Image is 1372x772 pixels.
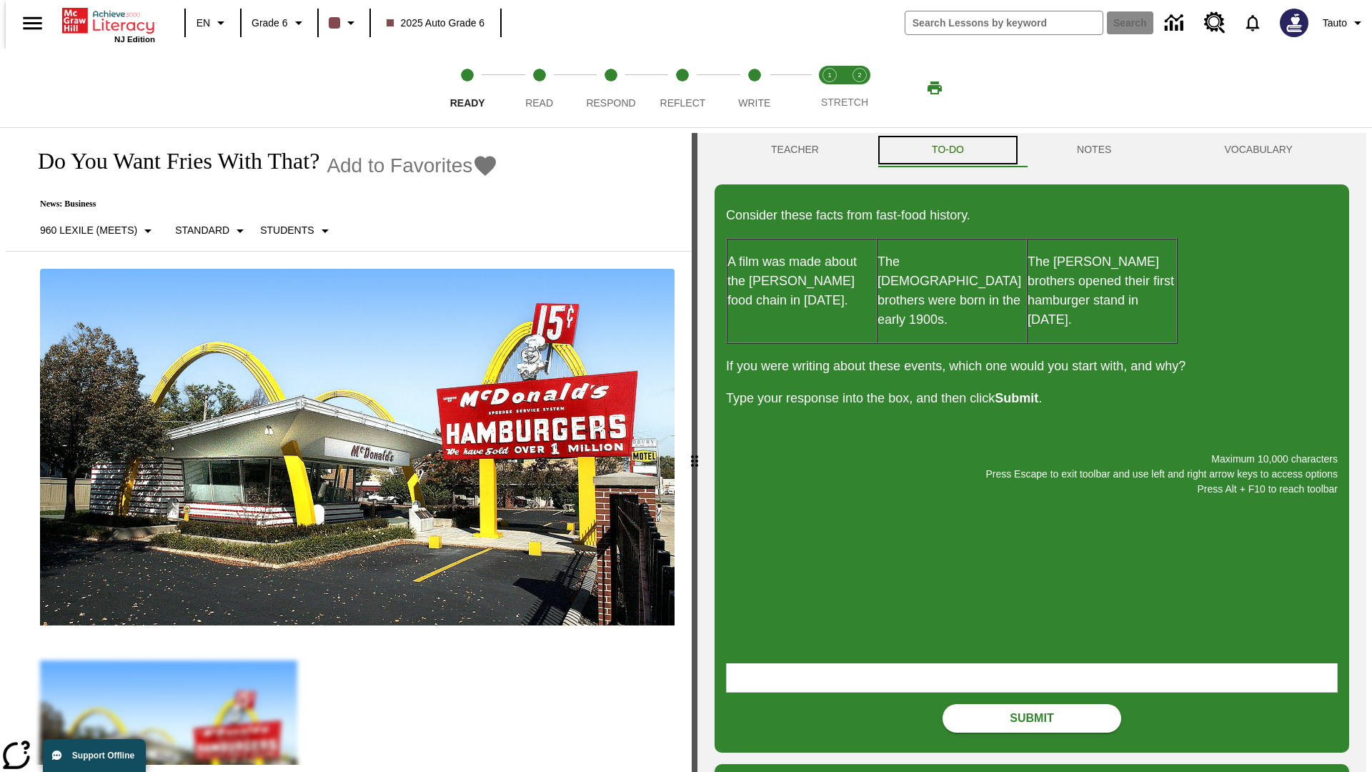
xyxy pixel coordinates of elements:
[726,357,1338,376] p: If you were writing about these events, which one would you start with, and why?
[878,252,1026,330] p: The [DEMOGRAPHIC_DATA] brothers were born in the early 1900s.
[43,739,146,772] button: Support Offline
[327,154,472,177] span: Add to Favorites
[715,133,875,167] button: Teacher
[1168,133,1349,167] button: VOCABULARY
[839,49,880,127] button: Stretch Respond step 2 of 2
[190,10,236,36] button: Language: EN, Select a language
[72,751,134,761] span: Support Offline
[641,49,724,127] button: Reflect step 4 of 5
[827,71,831,79] text: 1
[197,16,210,31] span: EN
[905,11,1103,34] input: search field
[387,16,485,31] span: 2025 Auto Grade 6
[175,223,229,238] p: Standard
[1028,252,1176,330] p: The [PERSON_NAME] brothers opened their first hamburger stand in [DATE].
[450,97,485,109] span: Ready
[327,153,498,178] button: Add to Favorites - Do You Want Fries With That?
[40,269,675,626] img: One of the first McDonald's stores, with the iconic red sign and golden arches.
[23,199,498,209] p: News: Business
[254,218,339,244] button: Select Student
[912,75,958,101] button: Print
[1234,4,1271,41] a: Notifications
[6,133,692,765] div: reading
[660,97,706,109] span: Reflect
[34,218,162,244] button: Select Lexile, 960 Lexile (Meets)
[809,49,850,127] button: Stretch Read step 1 of 2
[62,5,155,44] div: Home
[727,252,876,310] p: A film was made about the [PERSON_NAME] food chain in [DATE].
[713,49,796,127] button: Write step 5 of 5
[715,133,1349,167] div: Instructional Panel Tabs
[692,133,697,772] div: Press Enter or Spacebar and then press right and left arrow keys to move the slider
[943,704,1121,733] button: Submit
[426,49,509,127] button: Ready step 1 of 5
[169,218,254,244] button: Scaffolds, Standard
[726,482,1338,497] p: Press Alt + F10 to reach toolbar
[40,223,137,238] p: 960 Lexile (Meets)
[857,71,861,79] text: 2
[726,452,1338,467] p: Maximum 10,000 characters
[246,10,313,36] button: Grade: Grade 6, Select a grade
[323,10,365,36] button: Class color is dark brown. Change class color
[1323,16,1347,31] span: Tauto
[726,206,1338,225] p: Consider these facts from fast-food history.
[995,391,1038,405] strong: Submit
[11,2,54,44] button: Open side menu
[525,97,553,109] span: Read
[1271,4,1317,41] button: Select a new avatar
[1317,10,1372,36] button: Profile/Settings
[875,133,1020,167] button: TO-DO
[1020,133,1168,167] button: NOTES
[570,49,652,127] button: Respond step 3 of 5
[1156,4,1195,43] a: Data Center
[6,11,209,24] body: Maximum 10,000 characters Press Escape to exit toolbar and use left and right arrow keys to acces...
[726,389,1338,408] p: Type your response into the box, and then click .
[1195,4,1234,42] a: Resource Center, Will open in new tab
[726,467,1338,482] p: Press Escape to exit toolbar and use left and right arrow keys to access options
[738,97,770,109] span: Write
[23,148,319,174] h1: Do You Want Fries With That?
[497,49,580,127] button: Read step 2 of 5
[114,35,155,44] span: NJ Edition
[252,16,288,31] span: Grade 6
[1280,9,1308,37] img: Avatar
[697,133,1366,772] div: activity
[821,96,868,108] span: STRETCH
[260,223,314,238] p: Students
[586,97,635,109] span: Respond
